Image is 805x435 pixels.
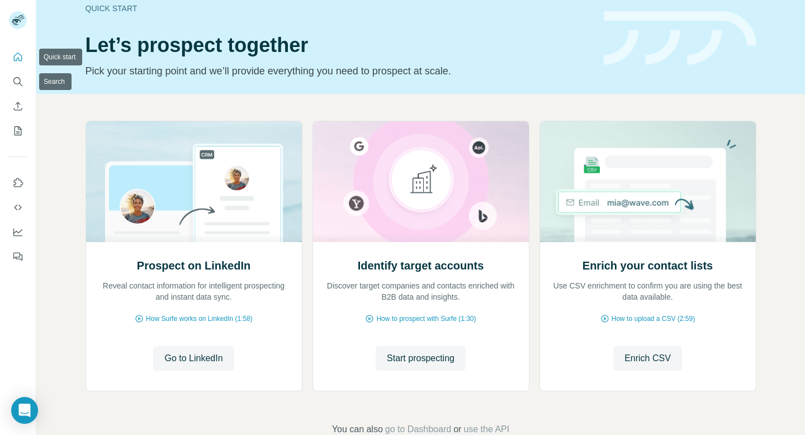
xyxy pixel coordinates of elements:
button: Feedback [9,247,27,267]
button: Enrich CSV [9,96,27,116]
button: Use Surfe API [9,197,27,217]
img: banner [604,11,756,65]
button: Use Surfe on LinkedIn [9,173,27,193]
button: My lists [9,121,27,141]
p: Use CSV enrichment to confirm you are using the best data available. [551,280,745,302]
span: Enrich CSV [624,352,671,365]
img: Identify target accounts [312,121,529,242]
button: Dashboard [9,222,27,242]
span: Go to LinkedIn [164,352,222,365]
span: Start prospecting [387,352,454,365]
div: Open Intercom Messenger [11,397,38,424]
button: Search [9,72,27,92]
button: Enrich CSV [613,346,682,371]
p: Discover target companies and contacts enriched with B2B data and insights. [324,280,518,302]
div: Quick start [86,3,590,14]
img: Prospect on LinkedIn [86,121,302,242]
button: Go to LinkedIn [153,346,234,371]
h1: Let’s prospect together [86,34,590,56]
h2: Enrich your contact lists [583,258,713,273]
span: How to upload a CSV (2:59) [612,314,695,324]
img: Enrich your contact lists [539,121,756,242]
h2: Identify target accounts [358,258,484,273]
h2: Prospect on LinkedIn [137,258,250,273]
button: Start prospecting [376,346,466,371]
p: Reveal contact information for intelligent prospecting and instant data sync. [97,280,291,302]
span: How to prospect with Surfe (1:30) [376,314,476,324]
span: How Surfe works on LinkedIn (1:58) [146,314,253,324]
button: Quick start [9,47,27,67]
p: Pick your starting point and we’ll provide everything you need to prospect at scale. [86,63,590,79]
